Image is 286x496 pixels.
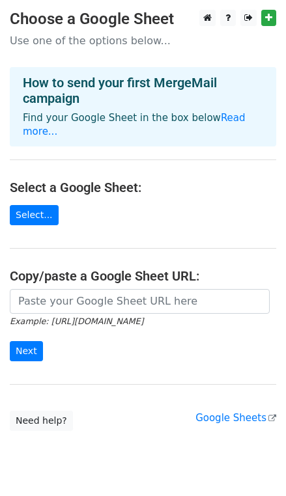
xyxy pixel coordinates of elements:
a: Select... [10,205,59,225]
p: Use one of the options below... [10,34,276,48]
input: Next [10,341,43,361]
a: Read more... [23,112,246,137]
input: Paste your Google Sheet URL here [10,289,270,314]
h4: Select a Google Sheet: [10,180,276,195]
h4: Copy/paste a Google Sheet URL: [10,268,276,284]
a: Google Sheets [195,412,276,424]
p: Find your Google Sheet in the box below [23,111,263,139]
h4: How to send your first MergeMail campaign [23,75,263,106]
h3: Choose a Google Sheet [10,10,276,29]
small: Example: [URL][DOMAIN_NAME] [10,316,143,326]
a: Need help? [10,411,73,431]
